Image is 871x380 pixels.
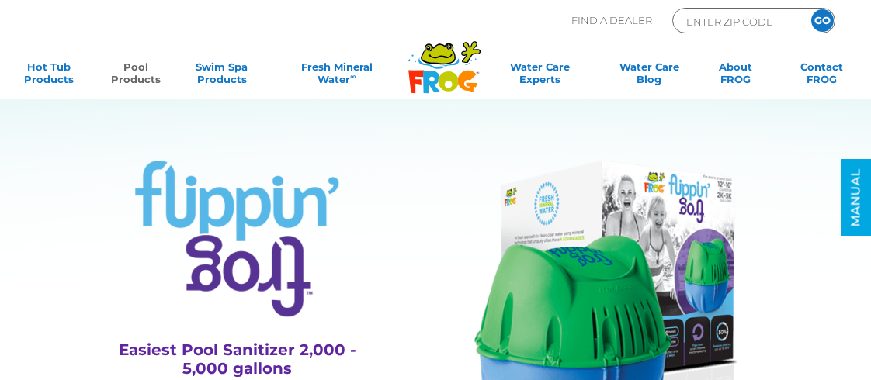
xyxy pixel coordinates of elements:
a: Fresh MineralWater∞ [275,60,399,92]
a: Hot TubProducts [16,60,83,92]
h3: Easiest Pool Sanitizer 2,000 - 5,000 gallons [98,340,377,378]
sup: ∞ [350,72,356,81]
a: Water CareExperts [484,60,596,92]
input: GO [811,9,834,32]
p: Find A Dealer [571,8,652,33]
a: MANUAL [841,160,871,237]
a: Swim SpaProducts [189,60,256,92]
img: Product Logo [135,161,339,317]
input: Zip Code Form [685,12,789,30]
a: Water CareBlog [616,60,683,92]
a: PoolProducts [102,60,169,92]
a: AboutFROG [702,60,769,92]
a: ContactFROG [788,60,855,92]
